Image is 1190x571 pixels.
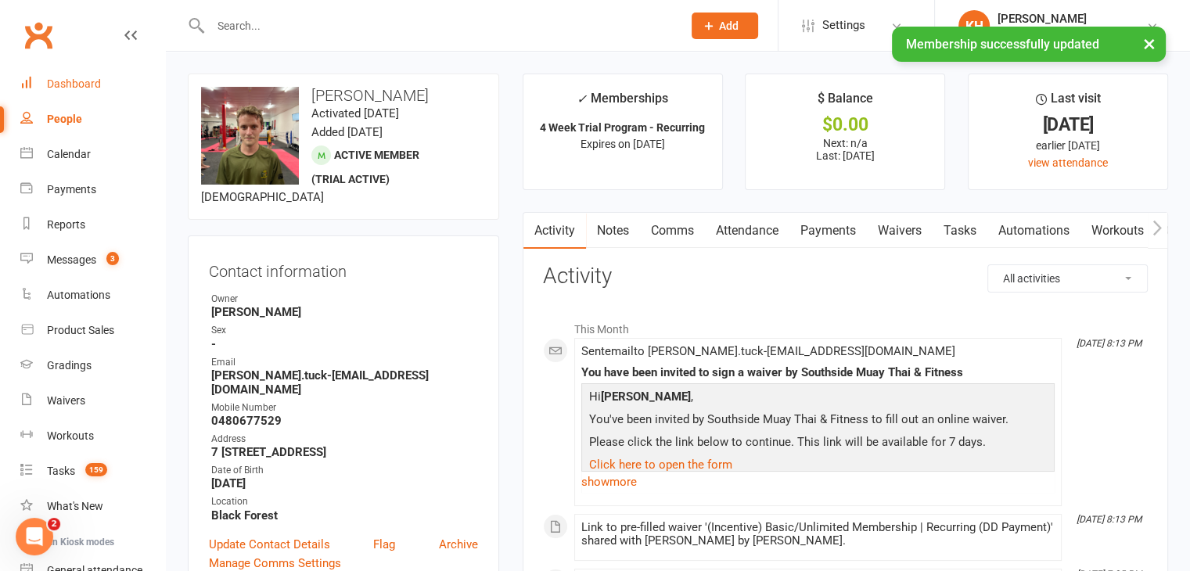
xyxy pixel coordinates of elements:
span: Expires on [DATE] [581,138,665,150]
div: Southside Muay Thai & Fitness [998,26,1146,40]
a: Messages 3 [20,242,165,278]
a: Attendance [705,213,789,249]
strong: Black Forest [211,508,478,523]
a: Payments [789,213,867,249]
span: Sent email to [PERSON_NAME].tuck-[EMAIL_ADDRESS][DOMAIN_NAME] [581,344,955,358]
div: Calendar [47,148,91,160]
a: Flag [373,535,395,554]
h3: Contact information [209,257,478,280]
strong: [DATE] [211,476,478,490]
strong: [PERSON_NAME] [601,390,691,404]
h3: [PERSON_NAME] [201,87,486,104]
div: [PERSON_NAME] [998,12,1146,26]
a: Calendar [20,137,165,172]
div: People [47,113,82,125]
span: 3 [106,252,119,265]
a: Click here to open the form [589,458,732,472]
a: show more [581,471,1055,493]
a: People [20,102,165,137]
i: ✓ [577,92,587,106]
div: What's New [47,500,103,512]
a: Payments [20,172,165,207]
a: Update Contact Details [209,535,330,554]
a: Automations [987,213,1080,249]
i: [DATE] 8:13 PM [1077,338,1141,349]
a: Workouts [20,418,165,454]
time: Activated [DATE] [311,106,399,120]
strong: 7 [STREET_ADDRESS] [211,445,478,459]
div: [DATE] [983,117,1153,133]
a: Notes [586,213,640,249]
a: Tasks 159 [20,454,165,489]
span: 2 [48,518,60,530]
a: Tasks [933,213,987,249]
a: Comms [640,213,705,249]
strong: [PERSON_NAME] [211,305,478,319]
div: Membership successfully updated [892,27,1166,62]
img: image1753350184.png [201,87,299,185]
p: You've been invited by Southside Muay Thai & Fitness to fill out an online waiver. [585,410,1051,433]
a: Clubworx [19,16,58,55]
div: $ Balance [818,88,873,117]
div: KH [958,10,990,41]
a: view attendance [1028,156,1108,169]
div: Gradings [47,359,92,372]
div: Email [211,355,478,370]
li: This Month [543,313,1148,338]
a: What's New [20,489,165,524]
div: Automations [47,289,110,301]
div: Location [211,494,478,509]
a: Gradings [20,348,165,383]
strong: [PERSON_NAME].tuck-[EMAIL_ADDRESS][DOMAIN_NAME] [211,368,478,397]
div: Date of Birth [211,463,478,478]
div: Payments [47,183,96,196]
div: Memberships [577,88,668,117]
strong: 0480677529 [211,414,478,428]
span: Active member (trial active) [311,149,419,185]
div: Owner [211,292,478,307]
a: Product Sales [20,313,165,348]
div: Link to pre-filled waiver '(Incentive) Basic/Unlimited Membership | Recurring (DD Payment)' share... [581,521,1055,548]
p: Please click the link below to continue. This link will be available for 7 days. [585,433,1051,455]
a: Dashboard [20,66,165,102]
a: Waivers [20,383,165,418]
div: Product Sales [47,324,114,336]
h3: Activity [543,264,1148,289]
span: [DEMOGRAPHIC_DATA] [201,190,324,204]
div: Reports [47,218,85,231]
iframe: Intercom live chat [16,518,53,555]
div: Address [211,432,478,447]
a: Activity [523,213,586,249]
a: Automations [20,278,165,313]
a: Waivers [867,213,933,249]
div: You have been invited to sign a waiver by Southside Muay Thai & Fitness [581,366,1055,379]
span: Settings [822,8,865,43]
span: Add [719,20,739,32]
div: $0.00 [760,117,930,133]
time: Added [DATE] [311,125,383,139]
input: Search... [206,15,671,37]
div: Mobile Number [211,400,478,415]
div: Last visit [1036,88,1101,117]
strong: 4 Week Trial Program - Recurring [540,121,705,134]
div: Waivers [47,394,85,407]
p: Next: n/a Last: [DATE] [760,137,930,162]
div: Dashboard [47,77,101,90]
div: Tasks [47,465,75,477]
i: [DATE] 8:13 PM [1077,514,1141,525]
strong: - [211,337,478,351]
div: Workouts [47,429,94,442]
a: Reports [20,207,165,242]
a: Archive [439,535,478,554]
p: Hi , [585,387,1051,410]
span: 159 [85,463,107,476]
div: Messages [47,253,96,266]
div: earlier [DATE] [983,137,1153,154]
button: Add [692,13,758,39]
div: Sex [211,323,478,338]
button: × [1135,27,1163,60]
a: Workouts [1080,213,1155,249]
